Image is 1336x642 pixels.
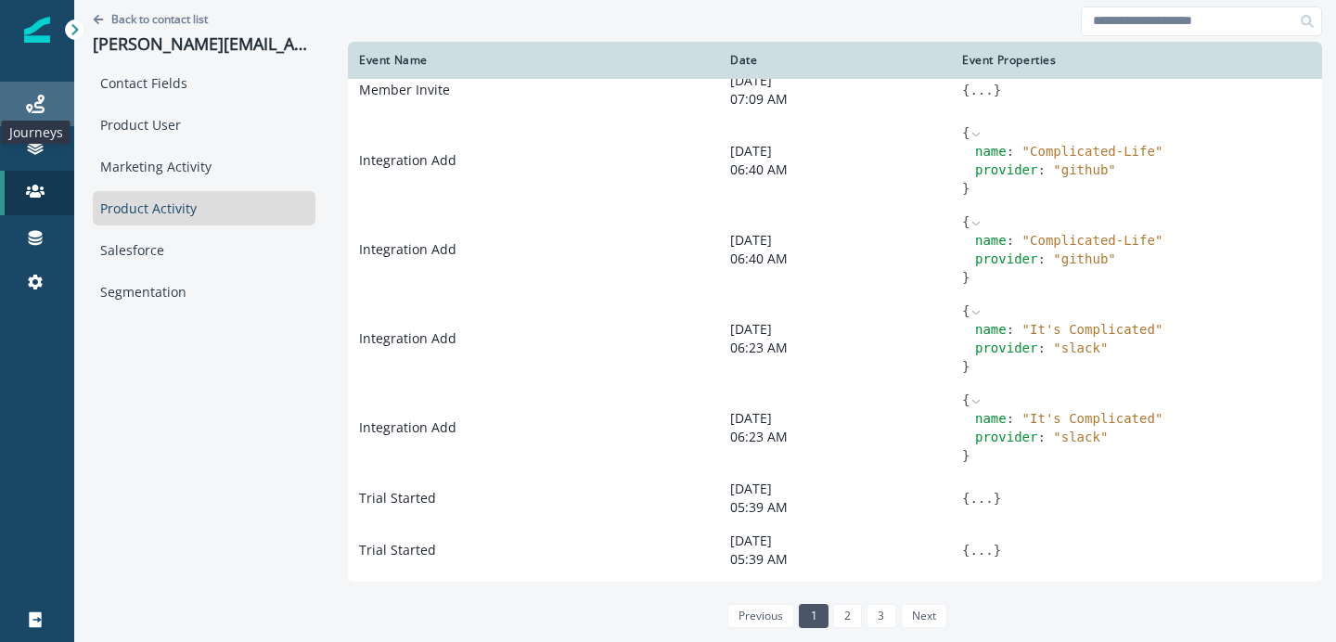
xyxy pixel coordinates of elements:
[348,524,719,576] td: Trial Started
[962,83,970,97] span: {
[730,71,940,90] p: [DATE]
[1022,411,1163,426] span: " It's Complicated "
[730,428,940,446] p: 06:23 AM
[1022,233,1163,248] span: " Complicated-Life "
[962,392,970,407] span: {
[348,472,719,524] td: Trial Started
[93,275,315,309] div: Segmentation
[1053,340,1108,355] span: " slack "
[730,250,940,268] p: 06:40 AM
[1053,430,1108,444] span: " slack "
[975,339,1311,357] div: :
[799,604,828,628] a: Page 1 is your current page
[901,604,947,628] a: Next page
[970,541,993,559] button: ...
[348,294,719,383] td: Integration Add
[348,576,719,628] td: Quota Exceeded
[93,191,315,225] div: Product Activity
[975,409,1311,428] div: :
[975,250,1311,268] div: :
[24,17,50,43] img: Inflection
[962,303,970,318] span: {
[970,81,993,99] button: ...
[111,11,208,27] p: Back to contact list
[975,320,1311,339] div: :
[348,383,719,472] td: Integration Add
[975,231,1311,250] div: :
[93,108,315,142] div: Product User
[730,90,940,109] p: 07:09 AM
[962,214,970,229] span: {
[93,233,315,267] div: Salesforce
[975,144,1007,159] span: name
[730,160,940,179] p: 06:40 AM
[730,550,940,569] p: 05:39 AM
[348,205,719,294] td: Integration Add
[348,64,719,116] td: Member Invite
[730,532,940,550] p: [DATE]
[975,411,1007,426] span: name
[994,543,1001,558] span: }
[975,322,1007,337] span: name
[975,142,1311,160] div: :
[962,359,970,374] span: }
[867,604,895,628] a: Page 3
[975,251,1037,266] span: provider
[730,142,940,160] p: [DATE]
[93,11,208,27] button: Go back
[975,340,1037,355] span: provider
[730,320,940,339] p: [DATE]
[975,160,1311,179] div: :
[93,149,315,184] div: Marketing Activity
[1022,144,1163,159] span: " Complicated-Life "
[730,480,940,498] p: [DATE]
[970,489,993,507] button: ...
[975,162,1037,177] span: provider
[93,34,315,55] p: [PERSON_NAME][EMAIL_ADDRESS][DOMAIN_NAME]
[994,83,1001,97] span: }
[975,430,1037,444] span: provider
[962,270,970,285] span: }
[730,53,940,68] div: Date
[962,448,970,463] span: }
[730,231,940,250] p: [DATE]
[348,116,719,205] td: Integration Add
[833,604,862,628] a: Page 2
[359,53,708,68] div: Event Name
[975,428,1311,446] div: :
[962,491,970,506] span: {
[723,604,947,628] ul: Pagination
[962,53,1311,68] div: Event Properties
[975,233,1007,248] span: name
[962,125,970,140] span: {
[962,543,970,558] span: {
[730,339,940,357] p: 06:23 AM
[962,181,970,196] span: }
[93,66,315,100] div: Contact Fields
[1053,251,1115,266] span: " github "
[730,409,940,428] p: [DATE]
[1053,162,1115,177] span: " github "
[1022,322,1163,337] span: " It's Complicated "
[994,491,1001,506] span: }
[730,498,940,517] p: 05:39 AM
